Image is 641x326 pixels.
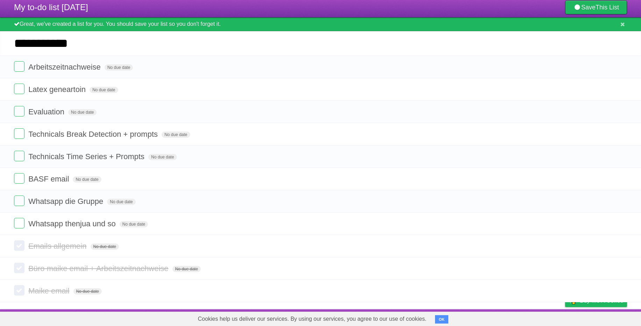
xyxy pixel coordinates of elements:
[28,152,146,161] span: Technicals Time Series + Prompts
[556,311,574,324] a: Privacy
[28,130,159,139] span: Technicals Break Detection + prompts
[435,315,449,324] button: OK
[28,286,71,295] span: Maike email
[14,218,24,228] label: Done
[14,263,24,273] label: Done
[14,128,24,139] label: Done
[28,264,170,273] span: Büro maike email + Arbeitszeitnachweise
[472,311,487,324] a: About
[14,173,24,184] label: Done
[28,242,88,250] span: Emails allgemein
[583,311,627,324] a: Suggest a feature
[90,87,118,93] span: No due date
[14,240,24,251] label: Done
[14,151,24,161] label: Done
[14,61,24,72] label: Done
[73,176,101,183] span: No due date
[596,4,619,11] b: This List
[14,285,24,296] label: Done
[28,197,105,206] span: Whatsapp die Gruppe
[14,2,88,12] span: My to-do list [DATE]
[28,175,71,183] span: BASF email
[580,295,624,307] span: Buy me a coffee
[28,63,102,71] span: Arbeitszeitnachweise
[172,266,201,272] span: No due date
[14,196,24,206] label: Done
[105,64,133,71] span: No due date
[28,85,87,94] span: Latex geneartoin
[14,84,24,94] label: Done
[162,132,190,138] span: No due date
[68,109,97,115] span: No due date
[73,288,102,295] span: No due date
[565,0,627,14] a: SaveThis List
[148,154,177,160] span: No due date
[191,312,434,326] span: Cookies help us deliver our services. By using our services, you agree to our use of cookies.
[28,219,117,228] span: Whatsapp thenjua und so
[91,243,119,250] span: No due date
[28,107,66,116] span: Evaluation
[107,199,135,205] span: No due date
[120,221,148,227] span: No due date
[495,311,524,324] a: Developers
[14,106,24,116] label: Done
[532,311,548,324] a: Terms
